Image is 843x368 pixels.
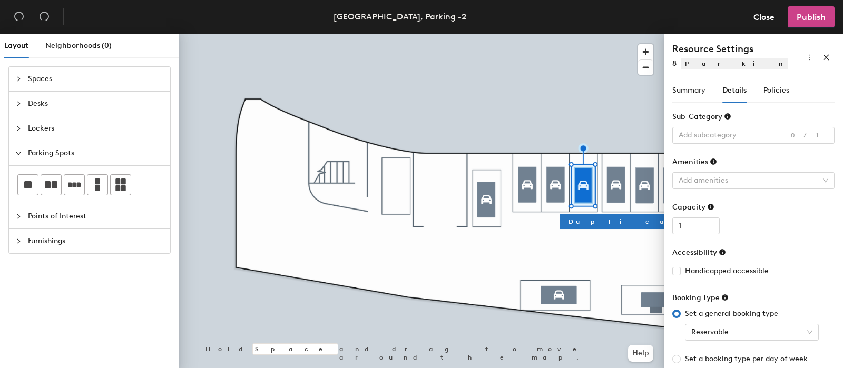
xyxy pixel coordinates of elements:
[822,54,830,61] span: close
[14,11,24,22] span: undo
[45,41,112,50] span: Neighborhoods (0)
[28,204,164,228] span: Points of Interest
[672,157,717,166] div: Amenities
[28,229,164,253] span: Furnishings
[28,141,164,165] span: Parking Spots
[28,116,164,141] span: Lockers
[691,324,812,340] span: Reservable
[560,214,728,229] button: Duplicate
[722,86,747,95] span: Details
[15,76,22,82] span: collapsed
[334,10,466,23] div: [GEOGRAPHIC_DATA], Parking -2
[568,217,720,226] span: Duplicate
[763,86,789,95] span: Policies
[28,67,164,91] span: Spaces
[672,42,788,56] h4: Resource Settings
[15,150,22,156] span: expanded
[788,6,835,27] button: Publish
[34,6,55,27] button: Redo (⌘ + ⇧ + Z)
[681,353,812,365] span: Set a booking type per day of week
[15,238,22,244] span: collapsed
[28,92,164,116] span: Desks
[15,101,22,107] span: collapsed
[672,112,731,121] div: Sub-Category
[797,12,826,22] span: Publish
[744,6,783,27] button: Close
[672,248,726,257] div: Accessibility
[4,41,28,50] span: Layout
[672,293,729,302] div: Booking Type
[806,54,813,61] span: more
[8,6,30,27] button: Undo (⌘ + Z)
[681,265,773,277] span: Handicapped accessible
[672,203,714,212] div: Capacity
[753,12,775,22] span: Close
[15,125,22,132] span: collapsed
[15,213,22,220] span: collapsed
[672,59,677,68] span: 8
[672,86,705,95] span: Summary
[628,345,653,362] button: Help
[681,308,782,320] span: Set a general booking type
